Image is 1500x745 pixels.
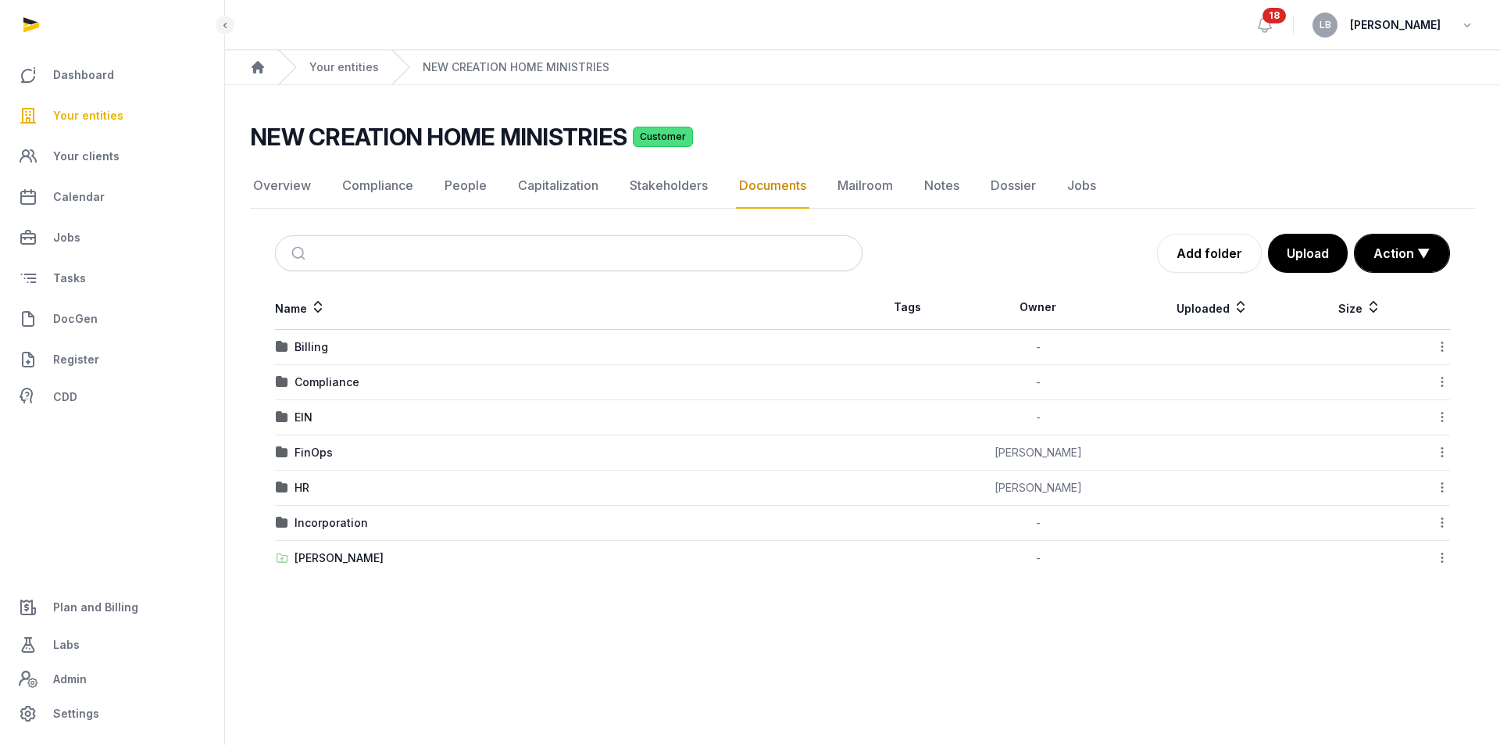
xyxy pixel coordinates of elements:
[53,670,87,689] span: Admin
[53,310,98,328] span: DocGen
[1262,8,1286,23] span: 18
[276,411,288,424] img: folder.svg
[53,636,80,654] span: Labs
[952,506,1124,541] td: -
[276,517,288,529] img: folder.svg
[1350,16,1441,34] span: [PERSON_NAME]
[339,163,416,209] a: Compliance
[921,163,962,209] a: Notes
[276,376,288,389] img: folder.svg
[952,471,1124,506] td: [PERSON_NAME]
[295,550,384,566] div: [PERSON_NAME]
[12,300,212,338] a: DocGen
[53,704,99,723] span: Settings
[282,236,319,270] button: Submit
[53,66,114,84] span: Dashboard
[276,341,288,353] img: folder.svg
[53,188,105,206] span: Calendar
[12,56,212,94] a: Dashboard
[53,598,138,617] span: Plan and Billing
[295,410,312,425] div: EIN
[952,365,1124,400] td: -
[53,269,86,288] span: Tasks
[275,285,862,330] th: Name
[952,285,1124,330] th: Owner
[295,374,359,390] div: Compliance
[53,388,77,407] span: CDD
[12,626,212,664] a: Labs
[309,59,379,75] a: Your entities
[12,341,212,378] a: Register
[225,50,1500,85] nav: Breadcrumb
[250,123,627,151] h2: NEW CREATION HOME MINISTRIES
[1320,20,1331,30] span: LB
[952,400,1124,435] td: -
[1064,163,1099,209] a: Jobs
[295,515,368,531] div: Incorporation
[12,97,212,134] a: Your entities
[276,552,288,564] img: folder-upload.svg
[515,163,602,209] a: Capitalization
[250,163,1475,209] nav: Tabs
[952,541,1124,576] td: -
[250,163,314,209] a: Overview
[53,147,120,166] span: Your clients
[12,260,212,297] a: Tasks
[12,695,212,732] a: Settings
[1124,285,1300,330] th: Uploaded
[295,339,328,355] div: Billing
[834,163,896,209] a: Mailroom
[952,330,1124,365] td: -
[276,482,288,494] img: folder.svg
[441,163,490,209] a: People
[627,163,711,209] a: Stakeholders
[423,59,609,75] a: NEW CREATION HOME MINISTRIES
[1312,13,1337,38] button: LB
[53,350,99,369] span: Register
[633,127,693,147] span: Customer
[12,589,212,626] a: Plan and Billing
[295,480,309,496] div: HR
[53,228,80,247] span: Jobs
[1300,285,1420,330] th: Size
[952,435,1124,471] td: [PERSON_NAME]
[12,219,212,256] a: Jobs
[1268,234,1348,273] button: Upload
[1157,234,1262,273] a: Add folder
[862,285,952,330] th: Tags
[12,178,212,216] a: Calendar
[1355,235,1449,272] button: Action ▼
[276,446,288,459] img: folder.svg
[12,381,212,413] a: CDD
[736,163,809,209] a: Documents
[53,106,123,125] span: Your entities
[12,664,212,695] a: Admin
[295,445,333,460] div: FinOps
[987,163,1039,209] a: Dossier
[12,138,212,175] a: Your clients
